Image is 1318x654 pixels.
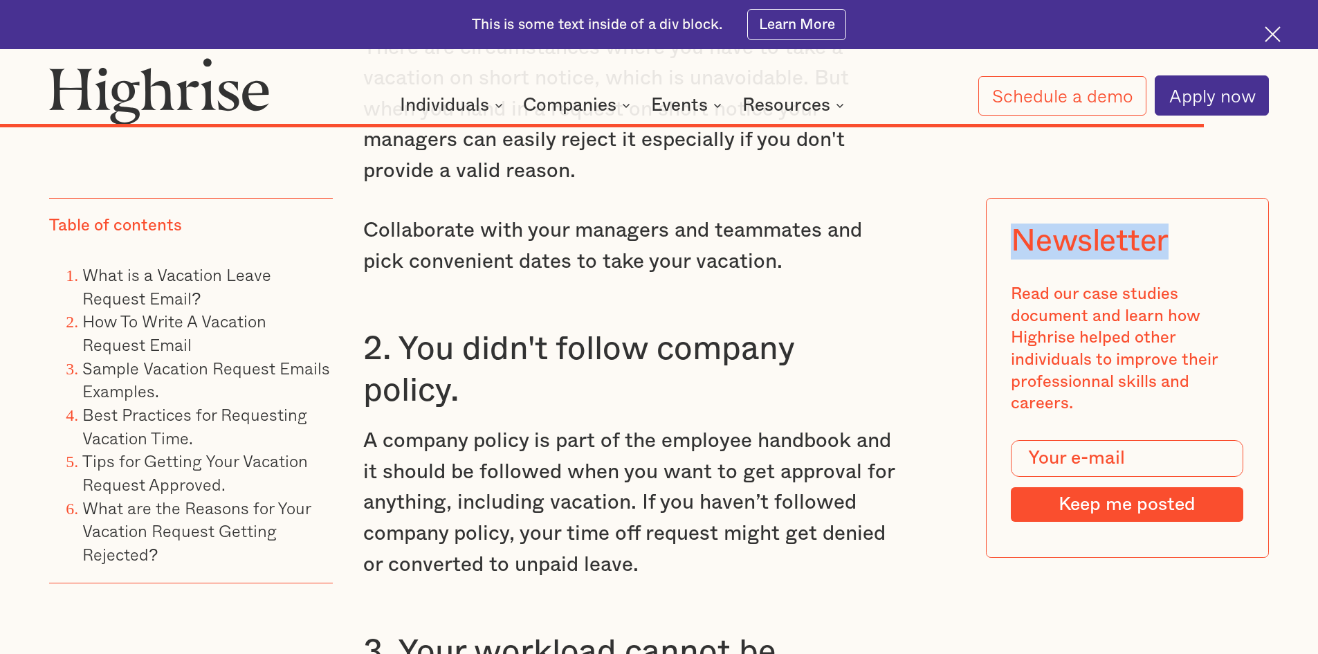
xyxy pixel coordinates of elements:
div: Table of contents [49,215,182,237]
form: Modal Form [1011,440,1243,522]
p: A company policy is part of the employee handbook and it should be followed when you want to get ... [363,426,896,580]
div: Events [651,97,708,113]
div: Companies [523,97,634,113]
p: Collaborate with your managers and teammates and pick convenient dates to take your vacation. [363,215,896,277]
a: Tips for Getting Your Vacation Request Approved. [82,448,308,497]
img: Highrise logo [49,57,269,124]
div: Resources [742,97,848,113]
div: Resources [742,97,830,113]
a: Sample Vacation Request Emails Examples. [82,355,330,404]
a: Learn More [747,9,846,40]
div: Newsletter [1011,223,1169,259]
a: What is a Vacation Leave Request Email? [82,262,271,311]
input: Keep me posted [1011,487,1243,522]
input: Your e-mail [1011,440,1243,478]
a: Schedule a demo [978,76,1147,116]
a: Best Practices for Requesting Vacation Time. [82,401,307,451]
div: This is some text inside of a div block. [472,15,722,35]
a: What are the Reasons for Your Vacation Request Getting Rejected? [82,494,311,566]
a: How To Write A Vacation Request Email [82,308,266,357]
div: Companies [523,97,616,113]
a: Apply now [1155,75,1269,116]
div: Individuals [400,97,507,113]
div: Individuals [400,97,489,113]
div: Read our case studies document and learn how Highrise helped other individuals to improve their p... [1011,284,1243,415]
h3: 2. You didn't follow company policy. [363,329,896,411]
div: Events [651,97,726,113]
img: Cross icon [1265,26,1281,42]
